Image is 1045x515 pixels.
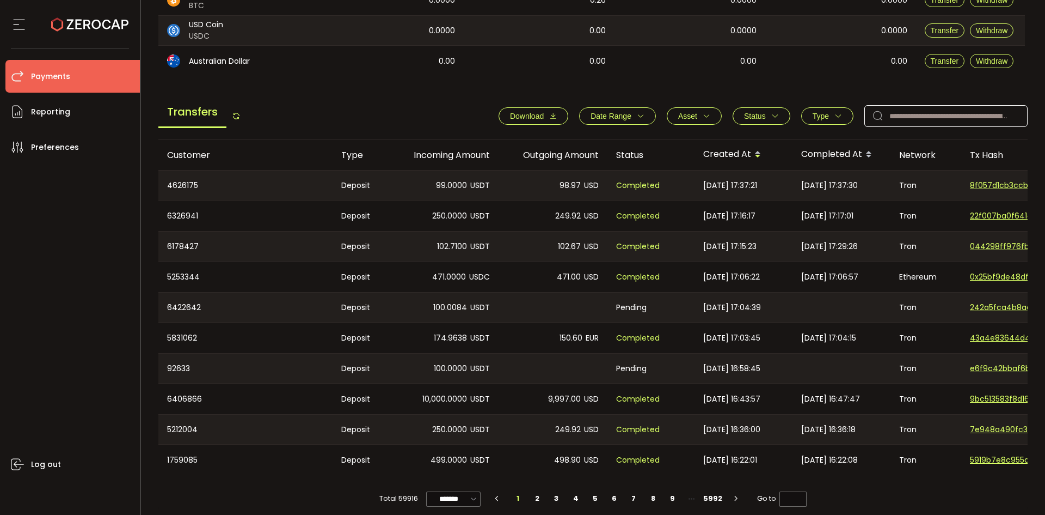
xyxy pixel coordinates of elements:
span: 0.00 [589,25,606,37]
span: Preferences [31,140,79,155]
span: Completed [616,271,660,283]
button: Transfer [925,23,965,38]
span: 250.0000 [432,423,467,436]
span: [DATE] 17:15:23 [703,240,757,253]
li: 6 [605,491,624,506]
div: Deposit [333,445,390,475]
span: Pending [616,362,647,375]
div: Tron [890,415,961,444]
span: Download [510,112,544,120]
span: USDC [469,271,490,283]
div: Deposit [333,232,390,261]
div: 5212004 [158,415,333,444]
span: USDT [470,210,490,222]
button: Withdraw [970,23,1013,38]
span: USDT [470,301,490,314]
span: USDC [189,31,223,42]
span: Completed [616,454,660,466]
div: Tron [890,171,961,200]
span: Log out [31,457,61,472]
span: Withdraw [976,57,1007,65]
div: 4626175 [158,171,333,200]
span: 0.0000 [429,25,455,37]
button: Status [733,107,790,125]
div: 92633 [158,354,333,383]
div: Deposit [333,293,390,322]
div: 5253344 [158,262,333,292]
span: Completed [616,393,660,405]
div: Ethereum [890,262,961,292]
span: [DATE] 17:16:17 [703,210,755,222]
div: Type [333,149,390,161]
span: USDT [470,423,490,436]
div: Created At [694,146,792,164]
span: Completed [616,240,660,253]
span: Australian Dollar [189,56,250,67]
div: Customer [158,149,333,161]
li: 9 [662,491,682,506]
div: Network [890,149,961,161]
span: USD [584,240,599,253]
div: Deposit [333,415,390,444]
span: Withdraw [976,26,1007,35]
span: [DATE] 17:37:21 [703,179,757,192]
span: USD [584,423,599,436]
span: 471.00 [557,271,581,283]
span: Reporting [31,104,70,120]
div: Deposit [333,354,390,383]
span: [DATE] 16:22:08 [801,454,858,466]
span: 0.00 [740,55,757,68]
li: 7 [624,491,643,506]
li: 3 [546,491,566,506]
span: USDT [470,240,490,253]
span: 100.0000 [434,362,467,375]
span: USDT [470,393,490,405]
div: Tron [890,445,961,475]
span: 0.00 [439,55,455,68]
span: 0.00 [589,55,606,68]
span: USDT [470,362,490,375]
li: 2 [527,491,547,506]
button: Type [801,107,853,125]
div: Deposit [333,323,390,353]
span: 249.92 [555,423,581,436]
li: 8 [643,491,663,506]
div: Deposit [333,262,390,292]
button: Asset [667,107,722,125]
span: Completed [616,332,660,344]
div: Status [607,149,694,161]
span: EUR [586,332,599,344]
div: Tron [890,293,961,322]
span: 10,000.0000 [422,393,467,405]
span: [DATE] 17:04:15 [801,332,856,344]
span: 9,997.00 [548,393,581,405]
span: 250.0000 [432,210,467,222]
span: Asset [678,112,697,120]
span: [DATE] 17:04:39 [703,301,761,314]
div: 6422642 [158,293,333,322]
button: Date Range [579,107,656,125]
span: USD [584,210,599,222]
span: [DATE] 16:58:45 [703,362,760,375]
span: 499.0000 [431,454,467,466]
img: aud_portfolio.svg [167,54,180,68]
div: 1759085 [158,445,333,475]
span: USD [584,179,599,192]
span: Transfers [158,97,226,128]
li: 5 [585,491,605,506]
span: [DATE] 17:06:57 [801,271,858,283]
span: Status [744,112,766,120]
span: USDT [470,179,490,192]
span: Transfer [931,57,959,65]
span: 102.67 [558,240,581,253]
span: USD [584,393,599,405]
span: Completed [616,179,660,192]
span: Completed [616,210,660,222]
span: 102.7100 [437,240,467,253]
div: Outgoing Amount [499,149,607,161]
li: 5992 [701,491,724,506]
div: 6326941 [158,201,333,231]
div: Deposit [333,171,390,200]
span: 249.92 [555,210,581,222]
span: [DATE] 16:36:00 [703,423,760,436]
